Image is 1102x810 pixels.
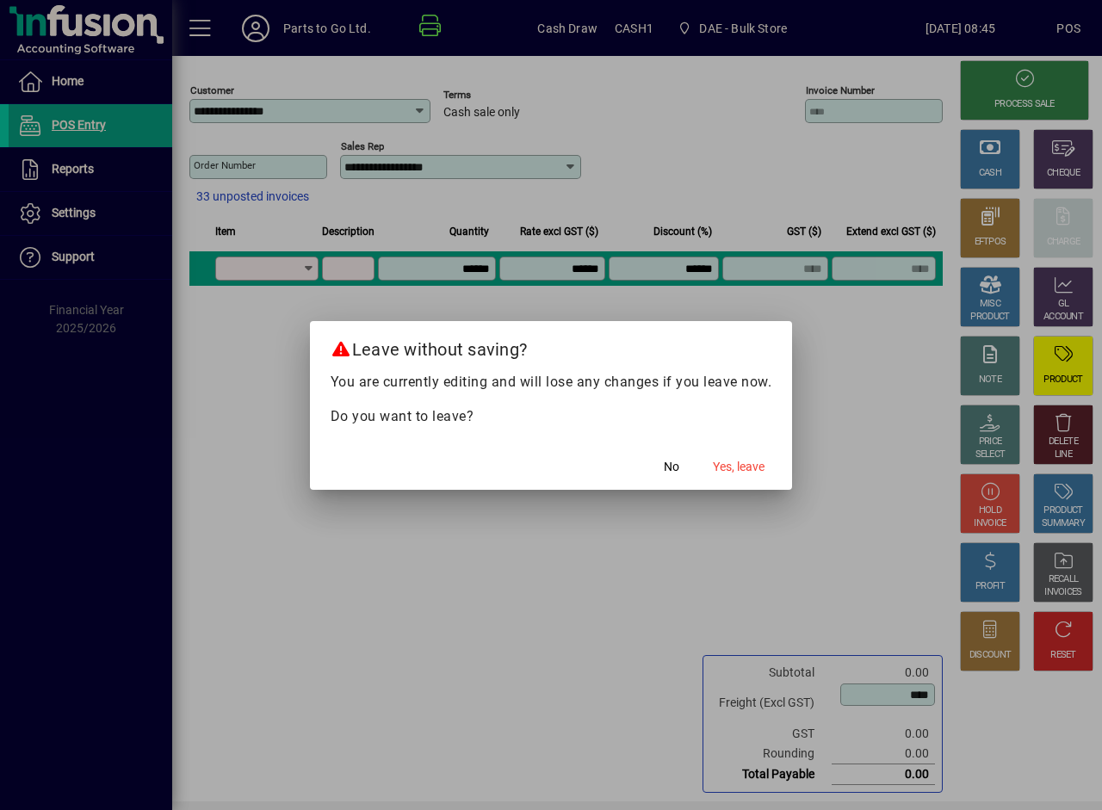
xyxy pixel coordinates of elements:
p: Do you want to leave? [331,406,772,427]
h2: Leave without saving? [310,321,793,371]
span: Yes, leave [713,458,765,476]
button: Yes, leave [706,452,771,483]
span: No [664,458,679,476]
button: No [644,452,699,483]
p: You are currently editing and will lose any changes if you leave now. [331,372,772,393]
